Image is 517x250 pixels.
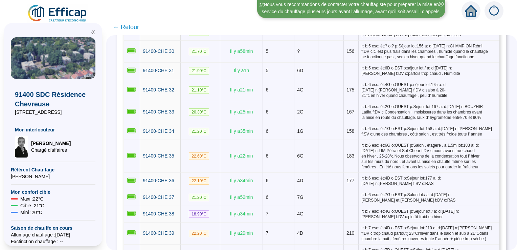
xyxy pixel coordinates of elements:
[297,230,303,236] span: 4D
[266,109,268,114] span: 6
[297,48,300,54] span: ?
[20,202,44,209] span: Cible : 21 °C
[361,192,497,203] span: r: b:6 esc: ét:7G o:EST p:Salon lot:/ a: d:[DATE] n:[PERSON_NAME] et [PERSON_NAME] f:DV c:RAS
[20,195,44,202] span: Maxi : 22 °C
[143,194,174,201] a: 91400-CHE 37
[189,194,209,201] span: 21.20 °C
[143,230,174,237] a: 91400-CHE 39
[143,177,174,184] a: 91400-CHE 36
[266,194,268,200] span: 6
[230,109,253,114] span: Il y a 25 min
[266,153,268,159] span: 6
[297,178,303,183] span: 4D
[143,68,174,73] span: 91400-CHE 31
[143,178,174,183] span: 91400-CHE 36
[230,194,253,200] span: Il y a 52 min
[143,108,174,116] a: 91400-CHE 33
[297,68,303,73] span: 6D
[143,48,174,54] span: 91400-CHE 30
[91,30,95,35] span: double-left
[297,128,304,134] span: 1G
[189,177,209,185] span: 22.10 °C
[361,143,497,170] span: r: b:6 esc: ét:6G o:OUEST p:Salon , étagère , à 1,5m lot:183 a: d:[DATE] n:LIM Pétra et Sot Chear...
[189,210,209,218] span: 18.90 °C
[189,67,209,75] span: 21.90 °C
[346,230,354,236] span: 210
[346,87,354,92] span: 175
[11,166,95,173] span: Référent Chauffage
[27,4,88,23] img: efficap energie logo
[361,175,497,186] span: r: b:6 esc: ét:4D o:EST p:Séjour lot:177 a: d:[DATE] n:[PERSON_NAME] f:SV c:RAS
[346,48,354,54] span: 156
[230,48,253,54] span: Il y a 58 min
[361,225,497,242] span: r: b:7 esc: ét:4D o:EST p:Séjour lot:210 a: d:[DATE] n:[PERSON_NAME] f:DV c:trop chaud partout( 2...
[11,238,95,245] span: Exctinction chauffage : --
[361,43,497,60] span: r: b:5 esc: ét:? o:? p:Séjour lot:156 a: d:[DATE] n:CHAMPION Rémi f:DV c:c' est plus frais dans l...
[143,67,174,74] a: 91400-CHE 31
[297,87,304,92] span: 4G
[297,211,304,216] span: 4G
[143,230,174,236] span: 91400-CHE 39
[189,152,209,160] span: 22.60 °C
[361,82,497,98] span: r: b:6 esc: ét:4G o:OUEST p:séjour lot:175 a: d:[DATE] n:[PERSON_NAME] f:DV c:salon à 20-21°c en ...
[143,109,174,114] span: 91400-CHE 33
[266,211,268,216] span: 7
[143,128,174,134] span: 91400-CHE 34
[15,136,28,158] img: Chargé d'affaires
[266,178,268,183] span: 6
[259,2,265,7] i: 3 / 3
[297,153,304,159] span: 6G
[361,209,497,220] span: r: b:7 esc: ét:4G o:OUEST p:Séjour lot:/ a: d:[DATE] n:[PERSON_NAME] f:DV c:plutôt froid en hiver
[230,230,253,236] span: Il y a 29 min
[143,86,174,93] a: 91400-CHE 32
[361,126,497,137] span: r: b:6 esc: ét:1G o:EST p:Séjour lot:158 a: d:[DATE] n:[PERSON_NAME] f:SV c:une des chambres , cô...
[31,140,71,147] span: [PERSON_NAME]
[143,48,174,55] a: 91400-CHE 30
[189,128,209,135] span: 21.20 °C
[230,153,253,159] span: Il y a 22 min
[189,48,209,55] span: 21.70 °C
[143,211,174,216] span: 91400-CHE 38
[297,194,304,200] span: 7G
[143,87,174,92] span: 91400-CHE 32
[485,1,503,20] img: alerts
[143,152,174,160] a: 91400-CHE 35
[15,109,91,116] span: [STREET_ADDRESS]
[20,209,42,216] span: Mini : 20 °C
[346,128,354,134] span: 158
[346,109,354,114] span: 167
[11,231,95,238] span: Allumage chauffage : [DATE]
[143,153,174,159] span: 91400-CHE 35
[266,230,268,236] span: 7
[230,87,253,92] span: Il y a 21 min
[31,147,71,153] span: Chargé d'affaires
[297,109,304,114] span: 2G
[266,128,268,134] span: 6
[361,104,497,120] span: r: b:6 esc: ét:2G o:OUEST p:Séjour lot:167 a: d:[DATE] n:BOUZHIR Latifa f:DV c:Condensation + moi...
[11,225,95,231] span: Saison de chauffe en cours
[465,5,477,17] span: home
[143,194,174,200] span: 91400-CHE 37
[439,2,444,6] span: close-circle
[258,1,444,15] div: Nous vous recommandons de contacter votre chauffagiste pour préparer la mise en service du chauff...
[15,90,91,109] span: 91400 SDC Résidence Chevreuse
[346,153,354,159] span: 183
[361,65,497,76] span: r: b:5 esc: ét:6D o:EST p:séjour lot:/ a: d:[DATE] n:[PERSON_NAME] f:DV c:parfois trop chaud . Hu...
[11,189,95,195] span: Mon confort cible
[234,68,249,73] span: Il y a 1 h
[15,126,91,133] span: Mon interlocuteur
[189,86,209,94] span: 21.10 °C
[266,68,268,73] span: 5
[143,210,174,217] a: 91400-CHE 38
[189,108,209,116] span: 20.30 °C
[230,128,253,134] span: Il y a 35 min
[143,128,174,135] a: 91400-CHE 34
[189,230,209,237] span: 22.20 °C
[230,211,253,216] span: Il y a 34 min
[266,48,268,54] span: 5
[230,178,253,183] span: Il y a 34 min
[266,87,268,92] span: 6
[113,22,139,32] span: ← Retour
[346,178,354,183] span: 177
[11,173,95,180] span: [PERSON_NAME]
